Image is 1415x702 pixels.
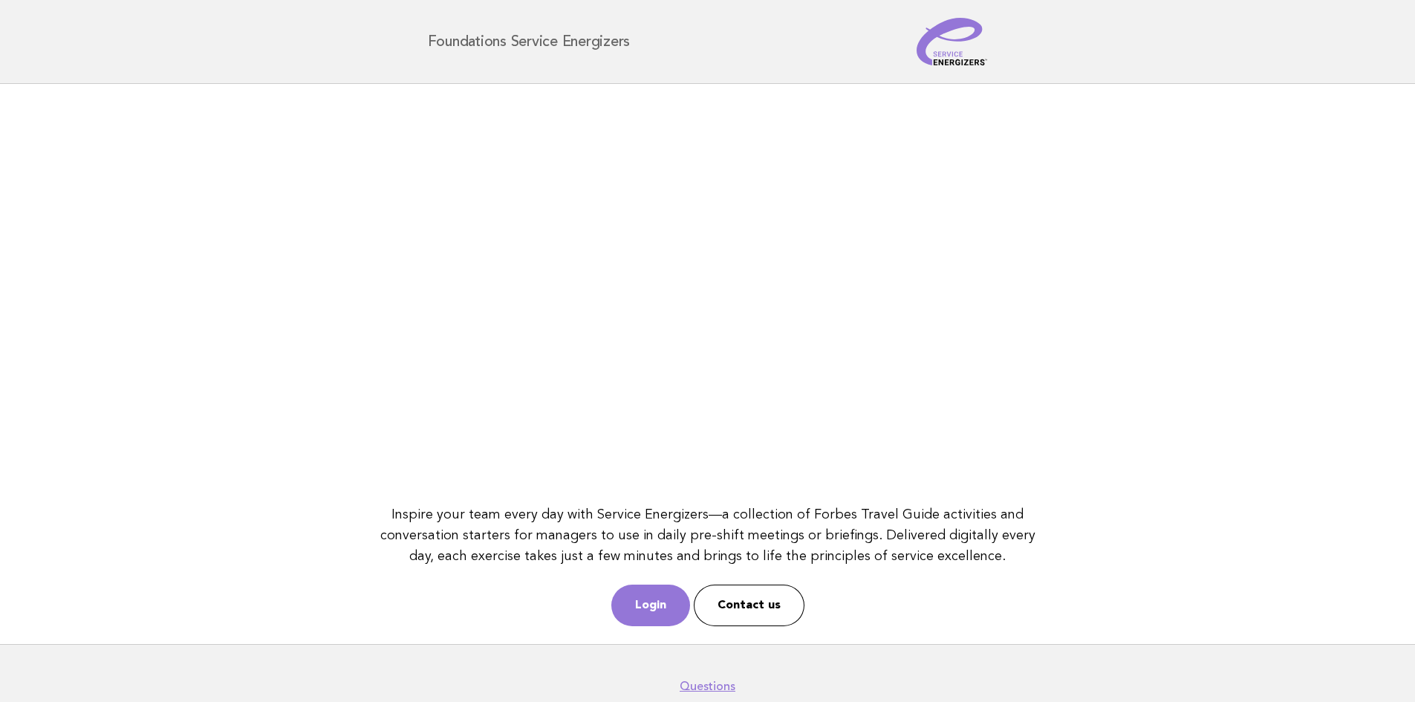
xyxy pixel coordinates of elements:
[680,679,735,694] a: Questions
[611,585,690,626] a: Login
[371,102,1044,480] iframe: YouTube video player
[371,504,1044,567] p: Inspire your team every day with Service Energizers—a collection of Forbes Travel Guide activitie...
[428,34,631,49] h1: Foundations Service Energizers
[694,585,804,626] a: Contact us
[917,18,988,65] img: Service Energizers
